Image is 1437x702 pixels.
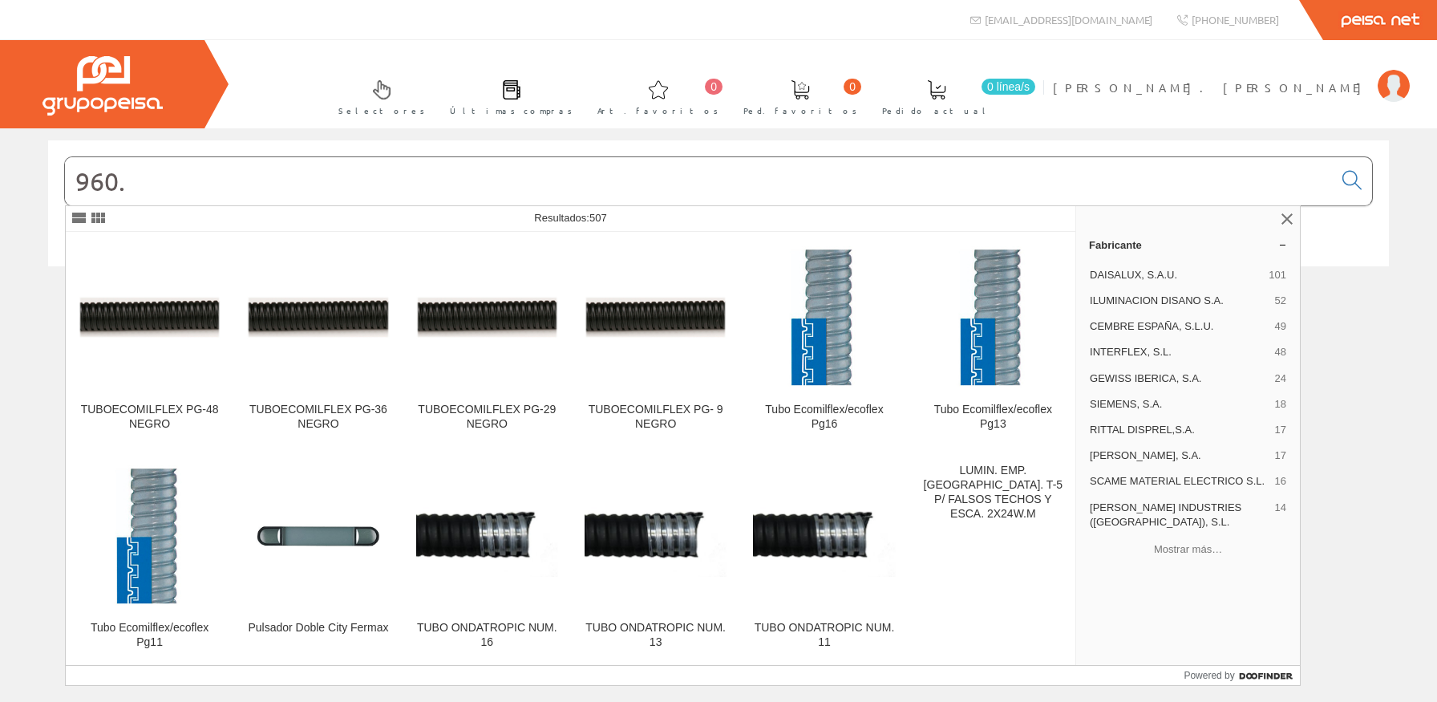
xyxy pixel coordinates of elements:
a: Tubo Ecomilflex/ecoflex Pg11 Tubo Ecomilflex/ecoflex Pg11 [66,451,233,668]
input: Buscar... [65,157,1333,205]
span: 17 [1275,448,1286,463]
a: Pulsador Doble City Fermax Pulsador Doble City Fermax [234,451,402,668]
div: Tubo Ecomilflex/ecoflex Pg11 [79,621,221,650]
span: 52 [1275,294,1286,308]
div: © Grupo Peisa [48,286,1389,300]
img: Grupo Peisa [43,56,163,116]
span: [PERSON_NAME]. [PERSON_NAME] [1053,79,1370,95]
a: TUBO ONDATROPIC NUM. 11 TUBO ONDATROPIC NUM. 11 [740,451,908,668]
a: TUBO ONDATROPIC NUM. 13 TUBO ONDATROPIC NUM. 13 [572,451,739,668]
a: Powered by [1184,666,1300,685]
span: ILUMINACION DISANO S.A. [1090,294,1269,308]
span: SIEMENS, S.A. [1090,397,1269,412]
span: Últimas compras [450,103,573,119]
div: TUBO ONDATROPIC NUM. 11 [753,621,895,650]
span: Selectores [338,103,425,119]
div: TUBOECOMILFLEX PG- 9 NEGRO [585,403,727,432]
img: Tubo Ecomilflex/ecoflex Pg11 [79,465,221,607]
img: Tubo Ecomilflex/ecoflex Pg13 [922,246,1064,388]
span: 0 [844,79,861,95]
div: LUMIN. EMP. [GEOGRAPHIC_DATA]. T-5 P/ FALSOS TECHOS Y ESCA. 2X24W.M [922,464,1064,521]
a: TUBOECOMILFLEX PG-48 NEGRO TUBOECOMILFLEX PG-48 NEGRO [66,233,233,450]
div: Tubo Ecomilflex/ecoflex Pg16 [753,403,895,432]
img: TUBO ONDATROPIC NUM. 13 [585,495,727,577]
a: Últimas compras [434,67,581,125]
img: Tubo Ecomilflex/ecoflex Pg16 [753,246,895,388]
span: GEWISS IBERICA, S.A. [1090,371,1269,386]
img: TUBOECOMILFLEX PG- 9 NEGRO [585,296,727,339]
span: 18 [1275,397,1286,412]
span: 49 [1275,319,1286,334]
a: LUMIN. EMP. [GEOGRAPHIC_DATA]. T-5 P/ FALSOS TECHOS Y ESCA. 2X24W.M [909,451,1077,668]
span: Pedido actual [882,103,991,119]
img: TUBOECOMILFLEX PG-48 NEGRO [79,296,221,339]
img: Pulsador Doble City Fermax [247,465,389,607]
a: Tubo Ecomilflex/ecoflex Pg13 Tubo Ecomilflex/ecoflex Pg13 [909,233,1077,450]
span: DAISALUX, S.A.U. [1090,268,1262,282]
span: [PHONE_NUMBER] [1192,13,1279,26]
span: 17 [1275,423,1286,437]
a: [PERSON_NAME]. [PERSON_NAME] [1053,67,1410,82]
a: Selectores [322,67,433,125]
span: 16 [1275,474,1286,489]
span: CEMBRE ESPAÑA, S.L.U. [1090,319,1269,334]
a: Fabricante [1076,232,1300,258]
div: TUBO ONDATROPIC NUM. 16 [416,621,558,650]
span: 507 [589,212,607,224]
img: TUBOECOMILFLEX PG-29 NEGRO [416,296,558,339]
div: TUBOECOMILFLEX PG-48 NEGRO [79,403,221,432]
img: TUBO ONDATROPIC NUM. 16 [416,495,558,577]
span: Art. favoritos [597,103,718,119]
a: TUBOECOMILFLEX PG-29 NEGRO TUBOECOMILFLEX PG-29 NEGRO [403,233,571,450]
span: Ped. favoritos [743,103,857,119]
img: TUBOECOMILFLEX PG-36 NEGRO [247,296,389,339]
div: Pulsador Doble City Fermax [247,621,389,635]
div: TUBO ONDATROPIC NUM. 13 [585,621,727,650]
span: SCAME MATERIAL ELECTRICO S.L. [1090,474,1269,489]
span: 48 [1275,345,1286,359]
a: Tubo Ecomilflex/ecoflex Pg16 Tubo Ecomilflex/ecoflex Pg16 [740,233,908,450]
span: RITTAL DISPREL,S.A. [1090,423,1269,437]
span: 0 línea/s [982,79,1035,95]
a: TUBOECOMILFLEX PG- 9 NEGRO TUBOECOMILFLEX PG- 9 NEGRO [572,233,739,450]
span: [EMAIL_ADDRESS][DOMAIN_NAME] [985,13,1152,26]
span: INTERFLEX, S.L. [1090,345,1269,359]
div: Tubo Ecomilflex/ecoflex Pg13 [922,403,1064,432]
a: TUBO ONDATROPIC NUM. 16 TUBO ONDATROPIC NUM. 16 [403,451,571,668]
img: TUBO ONDATROPIC NUM. 11 [753,495,895,577]
span: [PERSON_NAME], S.A. [1090,448,1269,463]
span: 0 [705,79,723,95]
span: 24 [1275,371,1286,386]
a: TUBOECOMILFLEX PG-36 NEGRO TUBOECOMILFLEX PG-36 NEGRO [234,233,402,450]
span: 101 [1269,268,1286,282]
span: [PERSON_NAME] INDUSTRIES ([GEOGRAPHIC_DATA]), S.L. [1090,501,1269,530]
div: TUBOECOMILFLEX PG-36 NEGRO [247,403,389,432]
button: Mostrar más… [1083,537,1293,563]
span: Powered by [1184,668,1234,683]
span: Resultados: [534,212,606,224]
span: 14 [1275,501,1286,530]
div: TUBOECOMILFLEX PG-29 NEGRO [416,403,558,432]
